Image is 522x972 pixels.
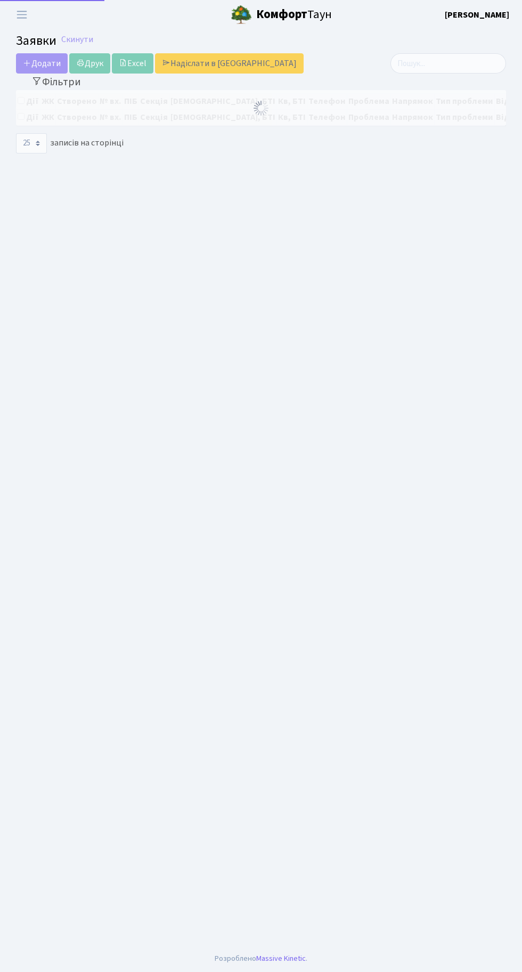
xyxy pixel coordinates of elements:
input: Пошук... [390,53,506,74]
img: Обробка... [252,100,270,117]
a: Друк [69,53,110,74]
a: Massive Kinetic [256,953,306,964]
button: Переключити фільтри [25,74,88,90]
select: записів на сторінці [16,133,47,153]
a: Додати [16,53,68,74]
img: logo.png [231,4,252,26]
div: Розроблено . [215,953,307,965]
label: записів на сторінці [16,133,124,153]
button: Переключити навігацію [9,6,35,23]
a: Excel [112,53,153,74]
a: Скинути [61,35,93,45]
a: Надіслати в [GEOGRAPHIC_DATA] [155,53,304,74]
span: Додати [23,58,61,69]
a: [PERSON_NAME] [445,9,509,21]
span: Заявки [16,31,56,50]
span: Таун [256,6,332,24]
b: Комфорт [256,6,307,23]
